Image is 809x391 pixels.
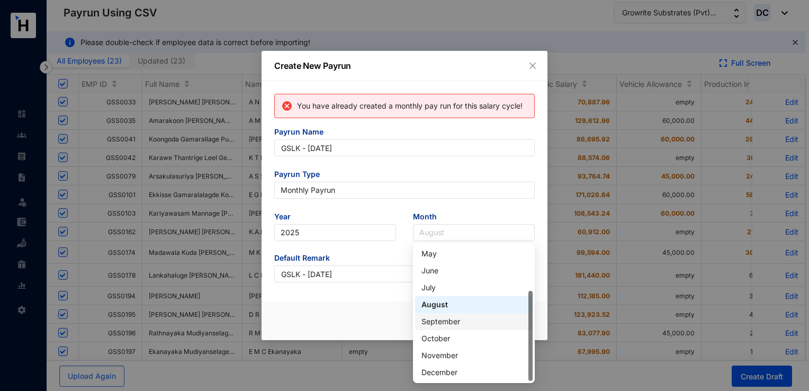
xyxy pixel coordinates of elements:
[413,211,535,224] span: Month
[415,296,533,313] div: August
[527,60,538,72] button: Close
[281,182,528,198] span: Monthly Payrun
[415,364,533,381] div: December
[415,279,533,296] div: July
[293,100,523,112] p: You have already created a monthly pay run for this salary cycle!
[274,59,535,72] p: Create New Payrun
[421,265,526,277] div: June
[281,100,293,112] img: alert-icon-error.ae2eb8c10aa5e3dc951a89517520af3a.svg
[421,299,526,310] div: August
[281,225,390,241] span: 2025
[274,127,535,139] span: Payrun Name
[274,265,535,282] input: Eg: Salary November
[274,169,535,182] span: Payrun Type
[421,316,526,327] div: September
[421,350,526,361] div: November
[421,333,526,344] div: October
[421,248,526,260] div: May
[415,245,533,262] div: May
[274,253,535,265] span: Default Remark
[274,211,396,224] span: Year
[415,262,533,279] div: June
[528,61,537,70] span: close
[419,225,528,241] span: August
[415,313,533,330] div: September
[421,367,526,378] div: December
[274,139,535,156] input: Eg: November Payrun
[415,330,533,347] div: October
[415,347,533,364] div: November
[421,282,526,294] div: July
